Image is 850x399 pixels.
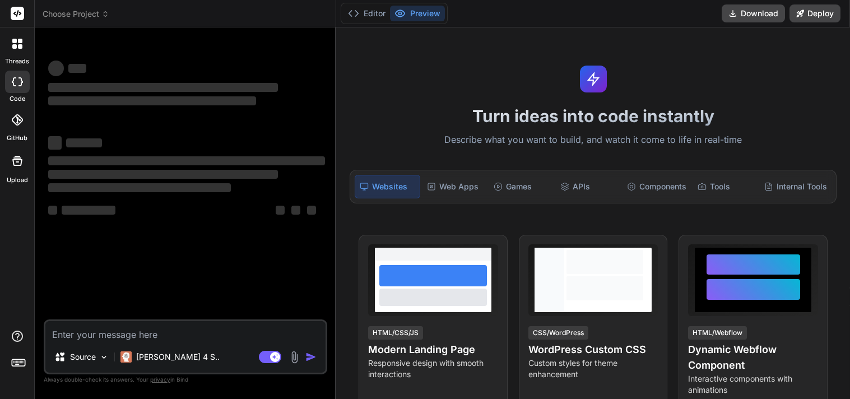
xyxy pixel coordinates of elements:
[623,175,691,198] div: Components
[48,136,62,150] span: ‌
[288,351,301,364] img: attachment
[99,352,109,362] img: Pick Models
[693,175,758,198] div: Tools
[48,96,256,105] span: ‌
[422,175,487,198] div: Web Apps
[44,374,327,385] p: Always double-check its answers. Your in Bind
[368,358,498,380] p: Responsive design with smooth interactions
[48,170,278,179] span: ‌
[150,376,170,383] span: privacy
[48,206,57,215] span: ‌
[305,351,317,363] img: icon
[722,4,785,22] button: Download
[48,183,231,192] span: ‌
[276,206,285,215] span: ‌
[343,106,843,126] h1: Turn ideas into code instantly
[688,342,818,373] h4: Dynamic Webflow Component
[688,373,818,396] p: Interactive components with animations
[48,156,325,165] span: ‌
[489,175,554,198] div: Games
[68,64,86,73] span: ‌
[5,57,29,66] label: threads
[789,4,840,22] button: Deploy
[120,351,132,363] img: Claude 4 Sonnet
[556,175,620,198] div: APIs
[688,326,747,340] div: HTML/Webflow
[307,206,316,215] span: ‌
[10,94,25,104] label: code
[48,61,64,76] span: ‌
[70,351,96,363] p: Source
[7,175,28,185] label: Upload
[343,6,390,21] button: Editor
[66,138,102,147] span: ‌
[528,358,658,380] p: Custom styles for theme enhancement
[368,326,423,340] div: HTML/CSS/JS
[48,83,278,92] span: ‌
[355,175,420,198] div: Websites
[62,206,115,215] span: ‌
[43,8,109,20] span: Choose Project
[7,133,27,143] label: GitHub
[368,342,498,358] h4: Modern Landing Page
[390,6,445,21] button: Preview
[528,342,658,358] h4: WordPress Custom CSS
[136,351,220,363] p: [PERSON_NAME] 4 S..
[528,326,588,340] div: CSS/WordPress
[343,133,843,147] p: Describe what you want to build, and watch it come to life in real-time
[760,175,832,198] div: Internal Tools
[291,206,300,215] span: ‌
